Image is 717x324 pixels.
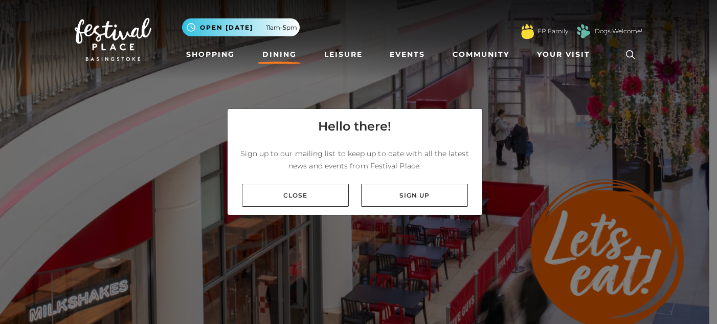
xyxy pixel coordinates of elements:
[386,45,429,64] a: Events
[361,184,468,207] a: Sign up
[75,18,151,61] img: Festival Place Logo
[537,27,568,36] a: FP Family
[449,45,513,64] a: Community
[182,45,239,64] a: Shopping
[595,27,642,36] a: Dogs Welcome!
[537,49,590,60] span: Your Visit
[182,18,300,36] button: Open [DATE] 11am-5pm
[242,184,349,207] a: Close
[258,45,301,64] a: Dining
[318,117,391,136] h4: Hello there!
[236,147,474,172] p: Sign up to our mailing list to keep up to date with all the latest news and events from Festival ...
[266,23,297,32] span: 11am-5pm
[320,45,367,64] a: Leisure
[200,23,253,32] span: Open [DATE]
[533,45,599,64] a: Your Visit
